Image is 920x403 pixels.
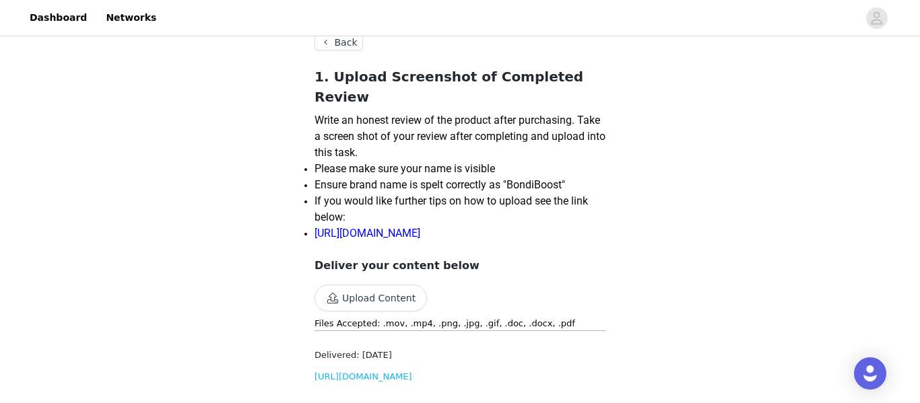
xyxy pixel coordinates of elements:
[315,258,605,274] h3: Deliver your content below
[98,3,164,33] a: Networks
[315,114,605,159] span: Write an honest review of the product after purchasing. Take a screen shot of your review after c...
[315,229,420,239] a: [URL][DOMAIN_NAME]
[315,67,605,107] h2: 1. Upload Screenshot of Completed Review
[315,194,588,223] span: If you would like further tips on how to upload see the link below:
[315,317,605,330] p: Files Accepted: .mov, .mp4, .png, .jpg, .gif, .doc, .docx, .pdf
[315,227,420,240] span: [URL][DOMAIN_NAME]
[315,285,427,312] button: Upload Content
[854,357,886,390] div: Open Intercom Messenger
[315,371,412,381] a: [URL][DOMAIN_NAME]
[315,162,495,175] span: Please make sure your name is visible
[22,3,95,33] a: Dashboard
[315,293,427,304] span: Upload Content
[315,178,565,191] span: Ensure brand name is spelt correctly as "BondiBoost"
[315,34,363,50] button: Back
[315,349,605,362] h3: Delivered: [DATE]
[870,7,883,29] div: avatar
